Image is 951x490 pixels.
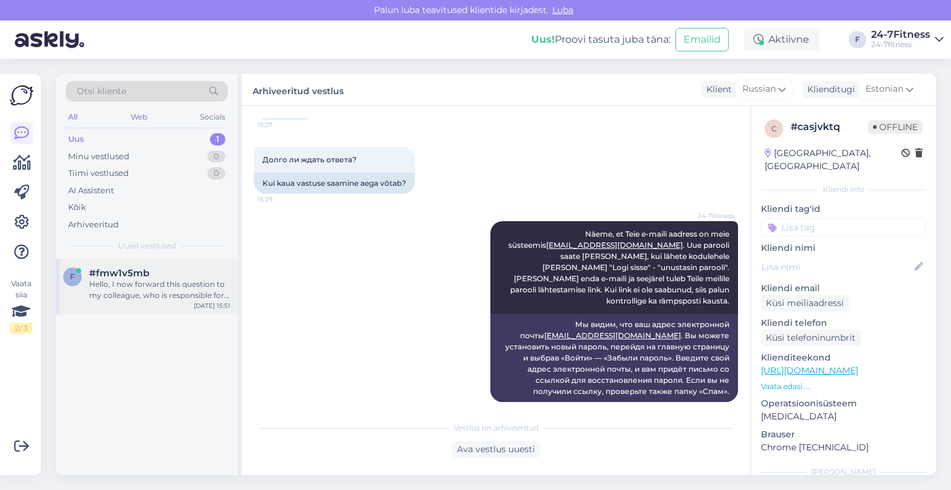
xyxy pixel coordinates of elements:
[744,28,819,51] div: Aktiivne
[89,268,149,279] span: #fmw1v5mb
[198,109,228,125] div: Socials
[10,84,33,107] img: Askly Logo
[762,260,912,274] input: Lisa nimi
[89,279,230,301] div: Hello, I now forward this question to my colleague, who is responsible for this. The reply will b...
[849,31,866,48] div: F
[70,272,75,281] span: f
[688,211,734,221] span: 24-7Fitness
[761,441,926,454] p: Chrome [TECHNICAL_ID]
[761,351,926,364] p: Klienditeekond
[531,33,555,45] b: Uus!
[871,30,930,40] div: 24-7Fitness
[77,85,126,98] span: Otsi kliente
[118,240,176,252] span: Uued vestlused
[68,201,86,214] div: Kõik
[549,4,577,15] span: Luba
[254,173,415,194] div: Kui kaua vastuse saamine aega võtab?
[761,203,926,216] p: Kliendi tag'id
[761,184,926,195] div: Kliendi info
[866,82,903,96] span: Estonian
[128,109,150,125] div: Web
[258,195,304,204] span: 15:29
[761,295,849,312] div: Küsi meiliaadressi
[253,81,344,98] label: Arhiveeritud vestlus
[761,330,861,346] div: Küsi telefoninumbrit
[68,133,84,146] div: Uus
[10,278,32,334] div: Vaata siia
[258,120,304,129] span: 15:27
[66,109,80,125] div: All
[791,120,868,134] div: # casjvktq
[868,120,923,134] span: Offline
[210,133,225,146] div: 1
[761,397,926,410] p: Operatsioonisüsteem
[761,428,926,441] p: Brauser
[263,155,357,164] span: Долго ли ждать ответа?
[701,83,732,96] div: Klient
[761,381,926,392] p: Vaata edasi ...
[508,229,731,305] span: Näeme, et Teie e-maili aadress on meie süsteemis . Uue parooli saate [PERSON_NAME], kui lähete ko...
[10,323,32,334] div: 2 / 3
[761,282,926,295] p: Kliendi email
[68,219,119,231] div: Arhiveeritud
[68,151,129,163] div: Minu vestlused
[675,28,729,51] button: Emailid
[761,317,926,330] p: Kliendi telefon
[452,441,540,458] div: Ava vestlus uuesti
[761,466,926,478] div: [PERSON_NAME]
[454,422,539,434] span: Vestlus on arhiveeritud
[68,167,129,180] div: Tiimi vestlused
[688,403,734,412] span: 15:30
[761,218,926,237] input: Lisa tag
[194,301,230,310] div: [DATE] 15:51
[761,242,926,255] p: Kliendi nimi
[68,185,114,197] div: AI Assistent
[771,124,777,133] span: c
[531,32,671,47] div: Proovi tasuta juba täna:
[871,30,944,50] a: 24-7Fitness24-7fitness
[207,151,225,163] div: 0
[765,147,901,173] div: [GEOGRAPHIC_DATA], [GEOGRAPHIC_DATA]
[207,167,225,180] div: 0
[490,314,738,402] div: Мы видим, что ваш адрес электронной почты . Вы можете установить новый пароль, перейдя на главную...
[802,83,855,96] div: Klienditugi
[761,365,858,376] a: [URL][DOMAIN_NAME]
[546,240,683,250] a: [EMAIL_ADDRESS][DOMAIN_NAME]
[742,82,776,96] span: Russian
[871,40,930,50] div: 24-7fitness
[544,331,681,340] a: [EMAIL_ADDRESS][DOMAIN_NAME]
[761,410,926,423] p: [MEDICAL_DATA]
